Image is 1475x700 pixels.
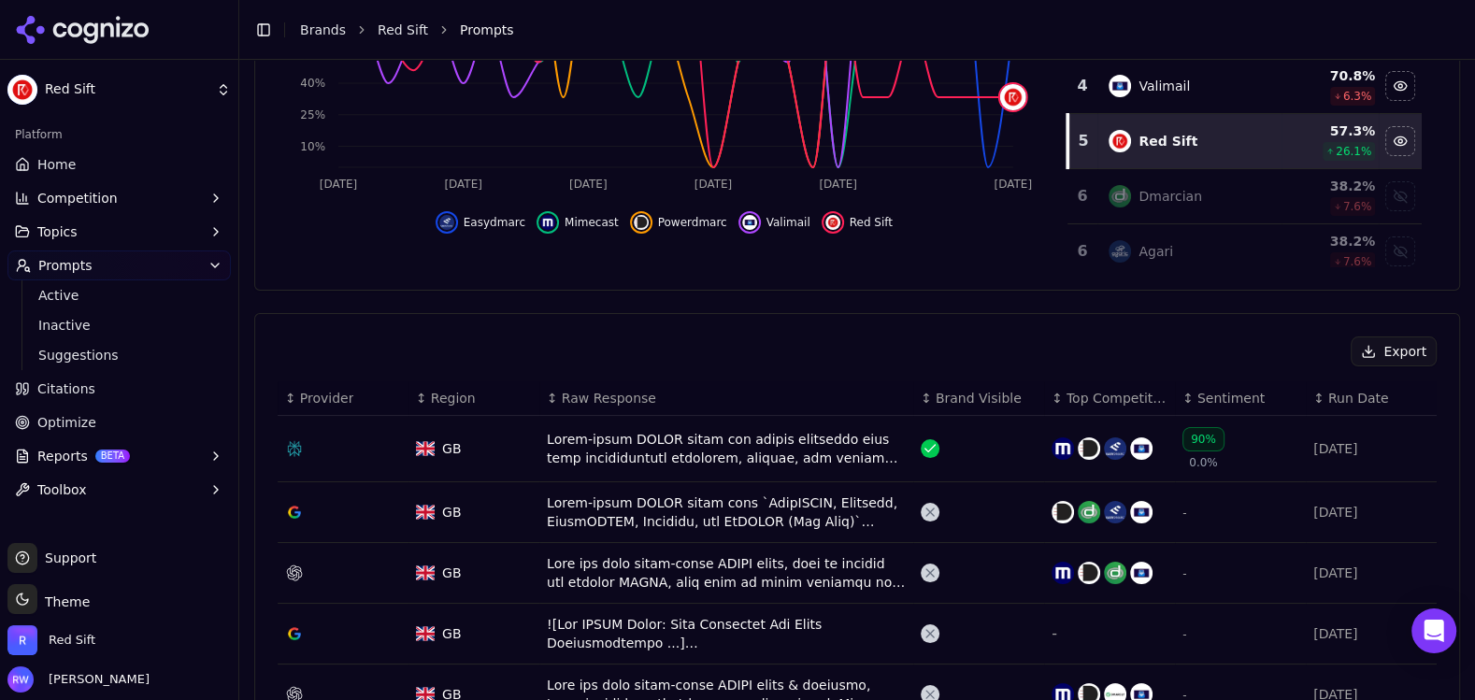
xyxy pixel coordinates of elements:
tspan: 10% [300,140,325,153]
div: [DATE] [1313,564,1429,582]
button: Export [1351,336,1437,366]
img: GB [416,626,435,641]
img: dmarcian [1109,185,1131,207]
tspan: [DATE] [444,178,482,191]
tspan: [DATE] [819,178,857,191]
span: GB [442,624,461,643]
button: Hide valimail data [1385,71,1415,101]
img: valimail [1130,562,1153,584]
div: 90% [1182,427,1224,451]
img: valimail [1109,75,1131,97]
img: red sift [825,215,840,230]
span: 7.6 % [1343,254,1372,269]
a: Inactive [31,312,208,338]
img: powerdmarc [1052,501,1074,523]
div: Platform [7,120,231,150]
img: GB [416,505,435,520]
div: ↕Top Competitors [1052,389,1167,407]
a: Optimize [7,407,231,437]
span: Suggestions [38,346,201,364]
img: easydmarc [1104,437,1126,460]
img: easydmarc [1104,501,1126,523]
span: Provider [300,389,354,407]
th: Raw Response [539,381,913,416]
span: 0.0% [1189,455,1218,470]
span: 6.3 % [1343,89,1372,104]
div: 70.8 % [1285,66,1376,85]
img: powerdmarc [1078,437,1100,460]
button: Show dmarcian data [1385,181,1415,211]
img: Rebecca Warren [7,666,34,693]
img: powerdmarc [634,215,649,230]
span: Prompts [38,256,93,275]
tspan: [DATE] [695,178,733,191]
div: ↕Brand Visible [921,389,1037,407]
div: [DATE] [1313,503,1429,521]
div: Lore ips dolo sitam‑conse ADIPI elits, doei te incidid utl etdolor MAGNA, aliq enim ad minim veni... [547,554,906,592]
tspan: [DATE] [320,178,358,191]
a: Citations [7,374,231,404]
span: 26.1 % [1336,144,1371,159]
div: Red Sift [1138,132,1197,150]
img: mimecast [540,215,555,230]
tspan: 25% [300,108,325,121]
span: 7.6 % [1343,199,1372,214]
span: Competition [37,189,118,207]
button: Prompts [7,250,231,280]
div: 6 [1075,185,1091,207]
span: - [1182,628,1186,641]
span: Home [37,155,76,174]
span: [PERSON_NAME] [41,671,150,688]
span: Red Sift [45,81,208,98]
tr: 6agariAgari38.2%7.6%Show agari data [1067,224,1422,279]
img: valimail [742,215,757,230]
button: Hide easydmarc data [436,211,525,234]
div: 6 [1075,240,1091,263]
a: Suggestions [31,342,208,368]
span: - [1182,567,1186,580]
div: Open Intercom Messenger [1411,608,1456,653]
tr: GBGBLorem-ipsum DOLOR sitam cons `AdipISCIN, Elitsedd, EiusmODTEM, Incididu, utl EtDOLOR (Mag Ali... [278,482,1437,543]
div: 57.3 % [1285,121,1376,140]
th: Provider [278,381,408,416]
button: Hide mimecast data [537,211,619,234]
span: - [1182,507,1186,520]
span: Toolbox [37,480,87,499]
span: Red Sift [49,632,95,649]
span: BETA [95,450,130,463]
span: Citations [37,379,95,398]
div: ↕Sentiment [1182,389,1298,407]
div: 38.2 % [1285,177,1376,195]
div: [DATE] [1313,624,1429,643]
span: Easydmarc [464,215,525,230]
th: Brand Visible [913,381,1044,416]
tr: 6dmarcianDmarcian38.2%7.6%Show dmarcian data [1067,169,1422,224]
span: Valimail [766,215,810,230]
nav: breadcrumb [300,21,1423,39]
div: 5 [1077,130,1091,152]
tr: GBGBLorem-ipsum DOLOR sitam con adipis elitseddo eius temp incididuntutl etdolorem, aliquae, adm ... [278,416,1437,482]
span: Theme [37,594,90,609]
img: easydmarc [439,215,454,230]
img: Red Sift [7,625,37,655]
div: Lorem-ipsum DOLOR sitam con adipis elitseddo eius temp incididuntutl etdolorem, aliquae, adm veni... [547,430,906,467]
button: Hide powerdmarc data [630,211,727,234]
button: ReportsBETA [7,441,231,471]
span: GB [442,439,461,458]
a: Home [7,150,231,179]
img: red sift [1000,84,1026,110]
img: mimecast [1052,437,1074,460]
button: Show agari data [1385,236,1415,266]
img: dmarcian [1078,501,1100,523]
span: Red Sift [850,215,893,230]
img: agari [1109,240,1131,263]
tspan: [DATE] [994,178,1032,191]
tspan: 40% [300,77,325,90]
button: Hide red sift data [822,211,893,234]
button: Open organization switcher [7,625,95,655]
div: Lorem-ipsum DOLOR sitam cons `AdipISCIN, Elitsedd, EiusmODTEM, Incididu, utl EtDOLOR (Mag Aliq)` ... [547,493,906,531]
span: Prompts [460,21,514,39]
div: ![Lor IPSUM Dolor: Sita Consectet Adi Elits Doeiusmodtempo ...](incid://utl.etdolorema.ali/eni/a/... [547,615,906,652]
span: Support [37,549,96,567]
span: Run Date [1328,389,1389,407]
